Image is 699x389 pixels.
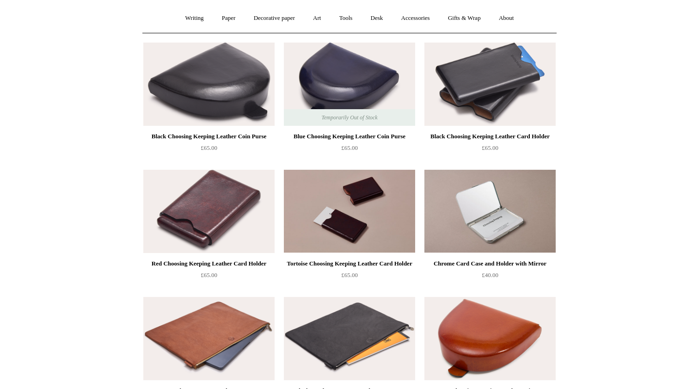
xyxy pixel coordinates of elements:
a: Black Choosing Keeping Leather Card Holder £65.00 [424,131,556,169]
a: Blue Choosing Keeping Leather Coin Purse Blue Choosing Keeping Leather Coin Purse Temporarily Out... [284,43,415,126]
a: Red Choosing Keeping Leather Card Holder Red Choosing Keeping Leather Card Holder [143,170,275,253]
a: Red Choosing Keeping Leather Card Holder £65.00 [143,258,275,296]
span: Temporarily Out of Stock [312,109,386,126]
a: Gifts & Wrap [440,6,489,31]
a: Orange Choosing Keeping Leather Coin Purse Orange Choosing Keeping Leather Coin Purse [424,297,556,380]
a: Chrome Card Case and Holder with Mirror Chrome Card Case and Holder with Mirror [424,170,556,253]
span: £65.00 [341,144,358,151]
img: Chrome Card Case and Holder with Mirror [424,170,556,253]
a: About [491,6,522,31]
img: Black Choosing Keeping Leather Card Holder [424,43,556,126]
span: £65.00 [341,272,358,278]
a: Blue Choosing Keeping Leather Coin Purse £65.00 [284,131,415,169]
a: Accessories [393,6,438,31]
div: Red Choosing Keeping Leather Card Holder [146,258,272,269]
a: Art [305,6,329,31]
a: Writing [177,6,212,31]
a: Chrome Card Case and Holder with Mirror £40.00 [424,258,556,296]
span: £65.00 [201,144,217,151]
span: £65.00 [201,272,217,278]
a: Black Leather Document and Laptop Case Black Leather Document and Laptop Case [284,297,415,380]
span: £40.00 [482,272,498,278]
div: Tortoise Choosing Keeping Leather Card Holder [286,258,413,269]
a: Black Choosing Keeping Leather Coin Purse Black Choosing Keeping Leather Coin Purse [143,43,275,126]
a: Black Choosing Keeping Leather Coin Purse £65.00 [143,131,275,169]
div: Black Choosing Keeping Leather Card Holder [427,131,553,142]
img: Blue Choosing Keeping Leather Coin Purse [284,43,415,126]
img: Black Choosing Keeping Leather Coin Purse [143,43,275,126]
img: Tan Leather Document and Laptop Case [143,297,275,380]
a: Paper [214,6,244,31]
img: Red Choosing Keeping Leather Card Holder [143,170,275,253]
span: £65.00 [482,144,498,151]
a: Tortoise Choosing Keeping Leather Card Holder £65.00 [284,258,415,296]
img: Black Leather Document and Laptop Case [284,297,415,380]
a: Tortoise Choosing Keeping Leather Card Holder Tortoise Choosing Keeping Leather Card Holder [284,170,415,253]
div: Black Choosing Keeping Leather Coin Purse [146,131,272,142]
a: Tools [331,6,361,31]
img: Tortoise Choosing Keeping Leather Card Holder [284,170,415,253]
a: Tan Leather Document and Laptop Case Tan Leather Document and Laptop Case [143,297,275,380]
div: Chrome Card Case and Holder with Mirror [427,258,553,269]
img: Orange Choosing Keeping Leather Coin Purse [424,297,556,380]
a: Desk [362,6,392,31]
div: Blue Choosing Keeping Leather Coin Purse [286,131,413,142]
a: Black Choosing Keeping Leather Card Holder Black Choosing Keeping Leather Card Holder [424,43,556,126]
a: Decorative paper [245,6,303,31]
